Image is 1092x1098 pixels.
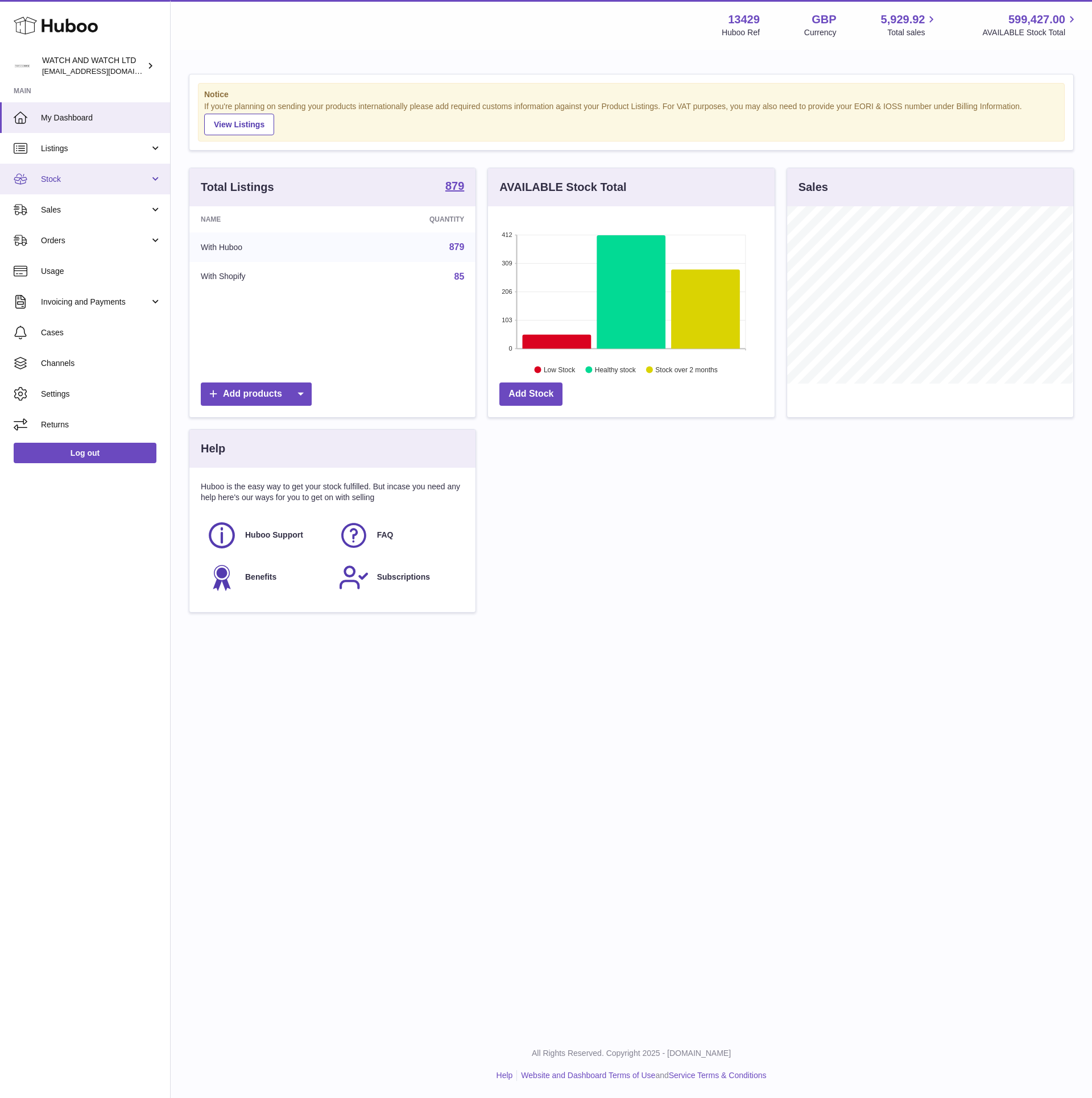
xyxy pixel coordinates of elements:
a: 879 [445,180,464,194]
span: Settings [41,389,162,400]
div: WATCH AND WATCH LTD [42,55,144,77]
span: Stock [41,174,150,185]
p: All Rights Reserved. Copyright 2025 - [DOMAIN_NAME] [180,1048,1083,1059]
a: 599,427.00 AVAILABLE Stock Total [982,12,1078,38]
h3: Total Listings [201,180,274,195]
td: With Huboo [189,232,344,262]
div: Huboo Ref [722,27,760,38]
th: Quantity [344,206,475,232]
a: 879 [449,242,465,252]
a: 5,929.92 Total sales [881,12,938,38]
a: FAQ [338,520,459,551]
span: Usage [41,266,162,277]
text: 103 [502,317,512,323]
p: Huboo is the easy way to get your stock fulfilled. But incase you need any help here's our ways f... [201,481,464,503]
a: 85 [454,272,465,281]
span: My Dashboard [41,113,162,123]
text: Low Stock [544,365,576,373]
span: Subscriptions [377,572,430,583]
a: View Listings [204,114,274,135]
strong: 13429 [728,12,760,27]
span: Huboo Support [245,530,303,540]
span: Total sales [887,27,938,38]
th: Name [189,206,344,232]
a: Add Stock [499,382,562,406]
td: With Shopify [189,262,344,292]
span: Sales [41,205,150,215]
span: Channels [41,358,162,369]
a: Help [497,1071,513,1080]
strong: Notice [204,89,1058,100]
div: If you're planning on sending your products internationally please add required customs informati... [204,101,1058,135]
span: AVAILABLE Stock Total [982,27,1078,38]
li: and [517,1070,766,1081]
span: 5,929.92 [881,12,925,27]
a: Log out [14,443,156,463]
span: 599,427.00 [1008,12,1065,27]
text: 206 [502,288,512,295]
a: Huboo Support [206,520,327,551]
text: 309 [502,260,512,267]
span: Invoicing and Payments [41,297,150,307]
span: Returns [41,419,162,430]
h3: Help [201,441,225,456]
text: Stock over 2 months [656,365,718,373]
a: Website and Dashboard Terms of Use [521,1071,655,1080]
strong: 879 [445,180,464,192]
a: Service Terms & Conditions [669,1071,767,1080]
div: Currency [804,27,837,38]
span: Benefits [245,572,276,583]
span: Orders [41,235,150,246]
span: Cases [41,327,162,338]
a: Benefits [206,562,327,593]
text: 412 [502,231,512,238]
strong: GBP [812,12,836,27]
text: Healthy stock [595,365,636,373]
h3: Sales [799,180,828,195]
span: FAQ [377,530,394,540]
span: Listings [41,143,150,154]
span: [EMAIL_ADDRESS][DOMAIN_NAME] [42,66,167,76]
a: Subscriptions [338,562,459,593]
a: Add products [201,382,312,406]
text: 0 [509,345,512,352]
img: baris@watchandwatch.co.uk [14,57,31,74]
h3: AVAILABLE Stock Total [499,180,626,195]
